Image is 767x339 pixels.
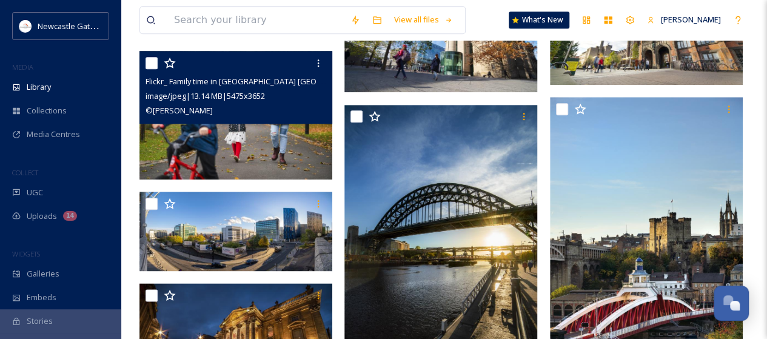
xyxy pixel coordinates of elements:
[12,249,40,258] span: WIDGETS
[714,286,749,321] button: Open Chat
[146,105,213,116] span: © [PERSON_NAME]
[27,129,80,140] span: Media Centres
[27,210,57,222] span: Uploads
[27,292,56,303] span: Embeds
[27,81,51,93] span: Library
[12,168,38,177] span: COLLECT
[661,14,721,25] span: [PERSON_NAME]
[19,20,32,32] img: DqD9wEUd_400x400.jpg
[38,20,149,32] span: Newcastle Gateshead Initiative
[168,7,344,33] input: Search your library
[12,62,33,72] span: MEDIA
[641,8,727,32] a: [PERSON_NAME]
[388,8,459,32] a: View all files
[146,90,265,101] span: image/jpeg | 13.14 MB | 5475 x 3652
[146,75,386,87] span: Flickr_ Family time in [GEOGRAPHIC_DATA] [GEOGRAPHIC_DATA]jpg
[27,315,53,327] span: Stories
[139,192,332,271] img: _A7R9365-Pano-Edit.jpg
[63,211,77,221] div: 14
[27,187,43,198] span: UGC
[27,105,67,116] span: Collections
[509,12,569,29] a: What's New
[27,268,59,280] span: Galleries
